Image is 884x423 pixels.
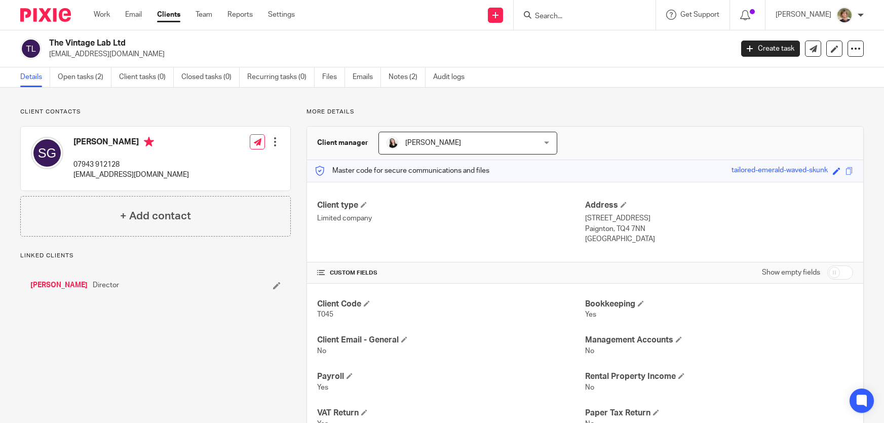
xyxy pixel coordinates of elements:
h4: Rental Property Income [585,371,853,382]
a: Files [322,67,345,87]
a: Work [94,10,110,20]
div: tailored-emerald-waved-skunk [732,165,828,177]
label: Show empty fields [762,267,820,278]
a: Email [125,10,142,20]
p: Limited company [317,213,585,223]
a: Clients [157,10,180,20]
span: Get Support [680,11,719,18]
p: Client contacts [20,108,291,116]
a: Create task [741,41,800,57]
a: Notes (2) [389,67,426,87]
a: Settings [268,10,295,20]
a: Client tasks (0) [119,67,174,87]
p: [STREET_ADDRESS] [585,213,853,223]
img: HR%20Andrew%20Price_Molly_Poppy%20Jakes%20Photography-7.jpg [387,137,399,149]
span: Director [93,280,119,290]
a: Open tasks (2) [58,67,111,87]
a: Reports [227,10,253,20]
h4: [PERSON_NAME] [73,137,189,149]
span: [PERSON_NAME] [405,139,461,146]
a: Recurring tasks (0) [247,67,315,87]
h4: Management Accounts [585,335,853,345]
span: No [585,348,594,355]
h4: CUSTOM FIELDS [317,269,585,277]
span: No [317,348,326,355]
input: Search [534,12,625,21]
a: Emails [353,67,381,87]
h4: Address [585,200,853,211]
p: [EMAIL_ADDRESS][DOMAIN_NAME] [49,49,726,59]
h4: Client type [317,200,585,211]
span: Yes [317,384,328,391]
h4: VAT Return [317,408,585,418]
img: svg%3E [20,38,42,59]
h4: Client Code [317,299,585,310]
p: Master code for secure communications and files [315,166,489,176]
i: Primary [144,137,154,147]
h4: + Add contact [120,208,191,224]
p: [PERSON_NAME] [776,10,831,20]
span: No [585,384,594,391]
h2: The Vintage Lab Ltd [49,38,591,49]
p: Paignton, TQ4 7NN [585,224,853,234]
p: [GEOGRAPHIC_DATA] [585,234,853,244]
a: Audit logs [433,67,472,87]
a: Team [196,10,212,20]
h4: Payroll [317,371,585,382]
span: T045 [317,311,333,318]
p: [EMAIL_ADDRESS][DOMAIN_NAME] [73,170,189,180]
p: More details [306,108,864,116]
p: 07943 912128 [73,160,189,170]
h4: Bookkeeping [585,299,853,310]
span: Yes [585,311,596,318]
p: Linked clients [20,252,291,260]
a: [PERSON_NAME] [30,280,88,290]
img: Pixie [20,8,71,22]
h3: Client manager [317,138,368,148]
h4: Client Email - General [317,335,585,345]
a: Closed tasks (0) [181,67,240,87]
img: High%20Res%20Andrew%20Price%20Accountants_Poppy%20Jakes%20photography-1142.jpg [836,7,853,23]
a: Details [20,67,50,87]
h4: Paper Tax Return [585,408,853,418]
img: svg%3E [31,137,63,169]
